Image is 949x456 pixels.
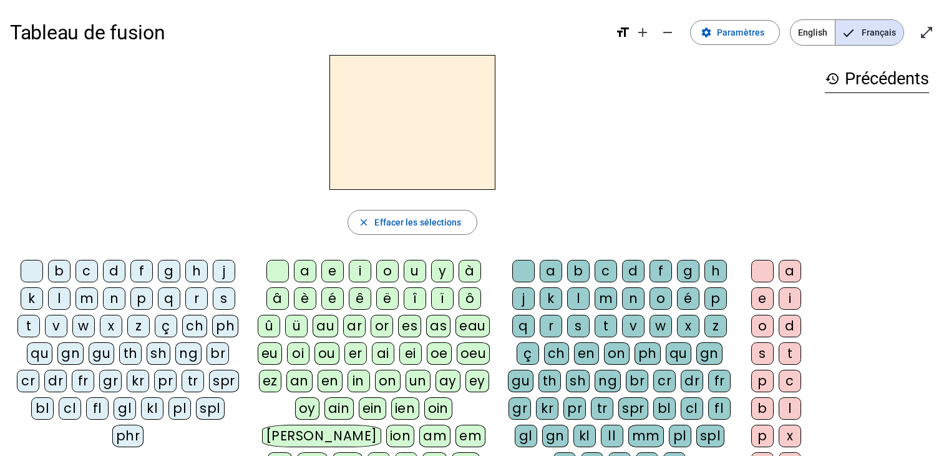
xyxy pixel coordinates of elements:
div: â [266,287,289,310]
h3: Précédents [825,65,929,93]
div: m [595,287,617,310]
div: on [604,342,630,365]
div: a [294,260,316,282]
div: x [779,425,801,447]
div: fr [72,370,94,392]
div: gu [508,370,533,392]
div: th [538,370,561,392]
div: pr [154,370,177,392]
div: ai [372,342,394,365]
mat-icon: format_size [615,25,630,40]
div: f [650,260,672,282]
div: in [348,370,370,392]
div: t [17,315,40,337]
div: d [103,260,125,282]
div: un [406,370,431,392]
div: h [704,260,727,282]
div: eu [258,342,282,365]
div: an [286,370,313,392]
h1: Tableau de fusion [10,12,605,52]
div: u [404,260,426,282]
div: or [371,315,393,337]
div: b [751,397,774,420]
div: t [595,315,617,337]
div: es [398,315,421,337]
div: m [75,287,98,310]
div: è [294,287,316,310]
div: r [540,315,562,337]
div: h [185,260,208,282]
div: ch [544,342,569,365]
mat-icon: settings [701,27,712,38]
div: oin [424,397,453,420]
mat-icon: add [635,25,650,40]
div: [PERSON_NAME] [262,425,381,447]
div: j [213,260,235,282]
div: t [779,342,801,365]
div: e [321,260,344,282]
div: eau [455,315,490,337]
div: br [626,370,648,392]
div: gr [99,370,122,392]
button: Diminuer la taille de la police [655,20,680,45]
div: sh [566,370,590,392]
div: x [100,315,122,337]
div: mm [628,425,664,447]
div: ein [359,397,387,420]
mat-icon: close [358,217,369,228]
div: q [512,315,535,337]
div: oi [287,342,309,365]
div: ez [259,370,281,392]
div: am [419,425,450,447]
div: ng [175,342,202,365]
div: bl [653,397,676,420]
div: ey [465,370,489,392]
div: ô [459,287,481,310]
div: ain [324,397,354,420]
mat-icon: open_in_full [919,25,934,40]
div: f [130,260,153,282]
div: ion [386,425,415,447]
div: o [751,315,774,337]
div: ï [431,287,454,310]
div: l [567,287,590,310]
mat-button-toggle-group: Language selection [790,19,904,46]
div: q [158,287,180,310]
div: cr [653,370,676,392]
div: cl [681,397,703,420]
div: pr [563,397,586,420]
div: gn [542,425,568,447]
span: Paramètres [717,25,764,40]
div: n [622,287,645,310]
div: ph [635,342,661,365]
div: em [455,425,485,447]
div: r [185,287,208,310]
div: v [45,315,67,337]
div: p [704,287,727,310]
div: p [130,287,153,310]
button: Paramètres [690,20,780,45]
div: p [751,425,774,447]
button: Effacer les sélections [348,210,477,235]
div: bl [31,397,54,420]
div: oeu [457,342,490,365]
div: j [512,287,535,310]
div: cr [17,370,39,392]
div: ë [376,287,399,310]
div: y [431,260,454,282]
div: ei [399,342,422,365]
div: ay [436,370,460,392]
div: tr [591,397,613,420]
div: v [622,315,645,337]
div: p [751,370,774,392]
div: î [404,287,426,310]
div: gr [509,397,531,420]
button: Augmenter la taille de la police [630,20,655,45]
div: ch [182,315,207,337]
div: gn [696,342,723,365]
div: cl [59,397,81,420]
div: ou [314,342,339,365]
div: o [376,260,399,282]
div: gn [57,342,84,365]
div: ü [285,315,308,337]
